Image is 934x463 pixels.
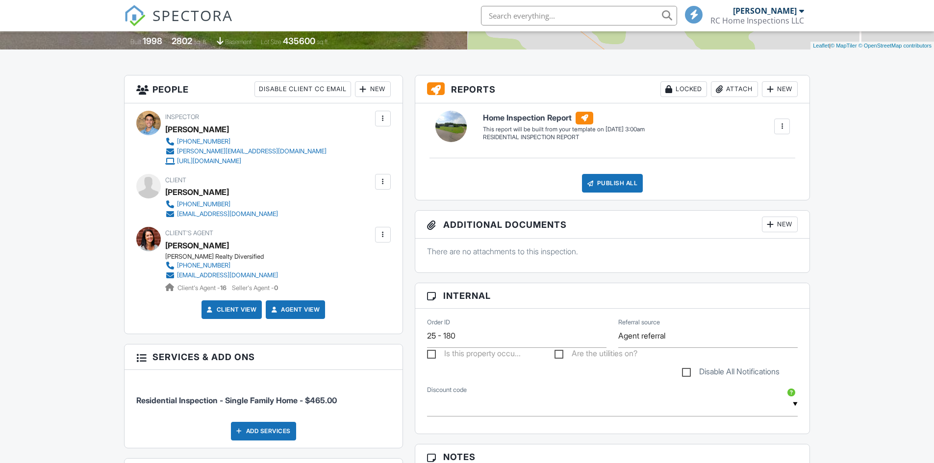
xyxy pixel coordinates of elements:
h3: Services & Add ons [125,344,403,370]
h3: Internal [415,283,810,309]
label: Are the utilities on? [555,349,637,361]
li: Service: Residential Inspection - Single Family Home [136,377,391,414]
a: Leaflet [813,43,829,49]
span: Client [165,176,186,184]
span: Residential Inspection - Single Family Home - $465.00 [136,395,337,405]
div: [PHONE_NUMBER] [177,262,230,269]
div: [PERSON_NAME][EMAIL_ADDRESS][DOMAIN_NAME] [177,147,327,155]
h3: Reports [415,75,810,103]
span: Client's Agent - [177,284,228,292]
a: SPECTORA [124,13,233,34]
div: [PERSON_NAME] [165,122,229,137]
span: Client's Agent [165,229,213,237]
a: Client View [205,305,257,315]
span: Seller's Agent - [232,284,278,292]
p: There are no attachments to this inspection. [427,246,798,257]
span: Inspector [165,113,199,121]
span: sq. ft. [194,38,207,46]
div: [PERSON_NAME] [165,185,229,199]
div: [PHONE_NUMBER] [177,200,230,208]
a: Agent View [269,305,320,315]
label: Referral source [618,318,660,327]
strong: 16 [220,284,227,292]
div: | [810,42,934,50]
label: Disable All Notifications [682,367,780,379]
div: New [762,81,798,97]
a: [PERSON_NAME] [165,238,229,253]
img: The Best Home Inspection Software - Spectora [124,5,146,26]
span: basement [225,38,252,46]
a: [EMAIL_ADDRESS][DOMAIN_NAME] [165,209,278,219]
a: [PHONE_NUMBER] [165,137,327,146]
div: RESIDENTIAL INSPECTION REPORT [483,133,645,142]
a: [URL][DOMAIN_NAME] [165,156,327,166]
a: © OpenStreetMap contributors [858,43,932,49]
label: Is this property occupied? [427,349,521,361]
div: Locked [660,81,707,97]
label: Discount code [427,386,467,394]
div: [URL][DOMAIN_NAME] [177,157,241,165]
a: [PHONE_NUMBER] [165,199,278,209]
div: [EMAIL_ADDRESS][DOMAIN_NAME] [177,271,278,279]
input: Search everything... [481,6,677,25]
div: Add Services [231,422,296,440]
h3: People [125,75,403,103]
h3: Additional Documents [415,211,810,239]
a: [EMAIL_ADDRESS][DOMAIN_NAME] [165,270,278,280]
label: Order ID [427,318,450,327]
div: [PHONE_NUMBER] [177,138,230,146]
a: [PHONE_NUMBER] [165,261,278,270]
div: Disable Client CC Email [254,81,351,97]
a: © MapTiler [831,43,857,49]
div: 2802 [172,36,192,46]
div: This report will be built from your template on [DATE] 3:00am [483,125,645,133]
div: Publish All [582,174,643,193]
div: [PERSON_NAME] [733,6,797,16]
div: Attach [711,81,758,97]
div: [PERSON_NAME] Realty Diversified [165,253,286,261]
div: New [762,217,798,232]
div: New [355,81,391,97]
a: [PERSON_NAME][EMAIL_ADDRESS][DOMAIN_NAME] [165,146,327,156]
div: RC Home Inspections LLC [710,16,804,25]
span: Built [130,38,141,46]
div: [EMAIL_ADDRESS][DOMAIN_NAME] [177,210,278,218]
span: SPECTORA [152,5,233,25]
span: sq.ft. [317,38,329,46]
span: Lot Size [261,38,281,46]
div: 1998 [143,36,162,46]
div: 435600 [283,36,315,46]
strong: 0 [274,284,278,292]
h6: Home Inspection Report [483,112,645,124]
